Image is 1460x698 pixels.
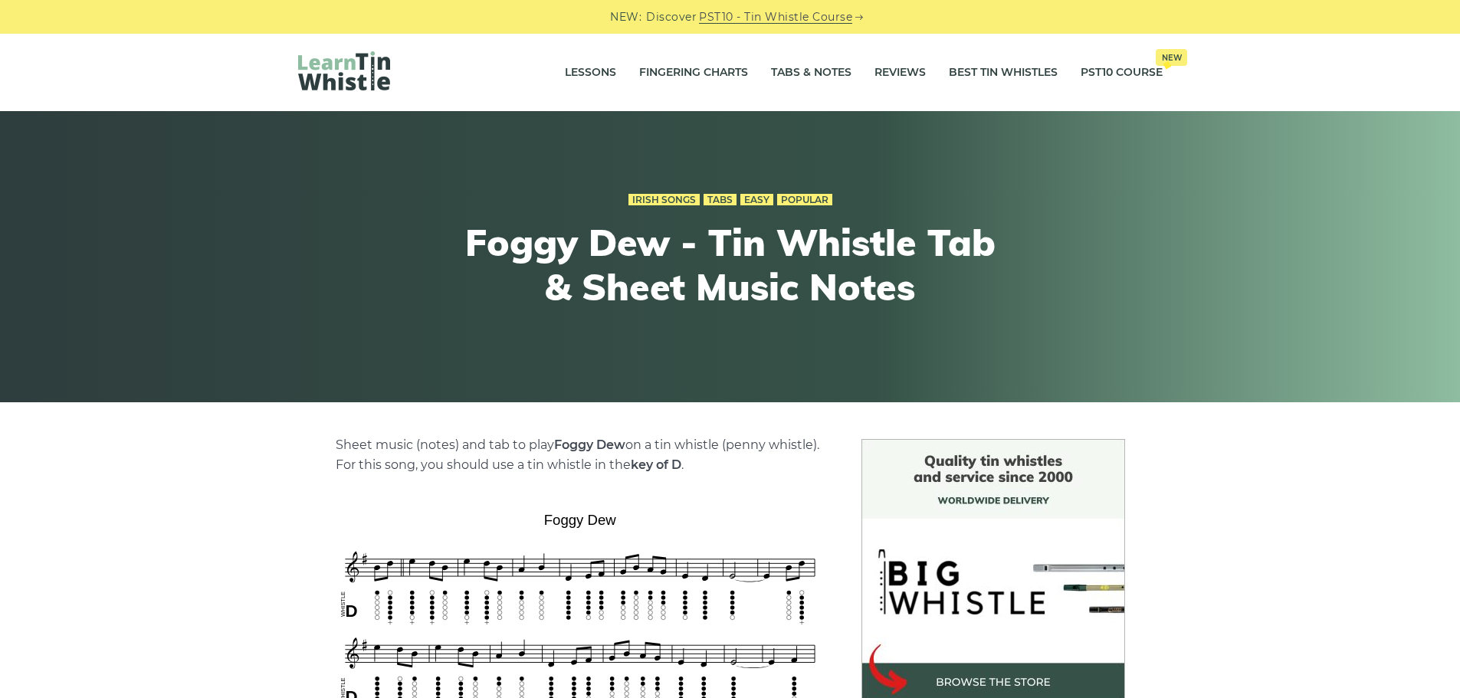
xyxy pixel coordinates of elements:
a: Irish Songs [628,194,700,206]
img: LearnTinWhistle.com [298,51,390,90]
span: New [1156,49,1187,66]
a: PST10 CourseNew [1081,54,1163,92]
a: Best Tin Whistles [949,54,1058,92]
a: Fingering Charts [639,54,748,92]
h1: Foggy Dew - Tin Whistle Tab & Sheet Music Notes [448,221,1012,309]
a: Reviews [874,54,926,92]
a: Lessons [565,54,616,92]
a: Easy [740,194,773,206]
strong: key of D [631,457,681,472]
strong: Foggy Dew [554,437,625,452]
a: Tabs [704,194,737,206]
a: Popular [777,194,832,206]
p: Sheet music (notes) and tab to play on a tin whistle (penny whistle). For this song, you should u... [336,435,825,475]
a: Tabs & Notes [771,54,851,92]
